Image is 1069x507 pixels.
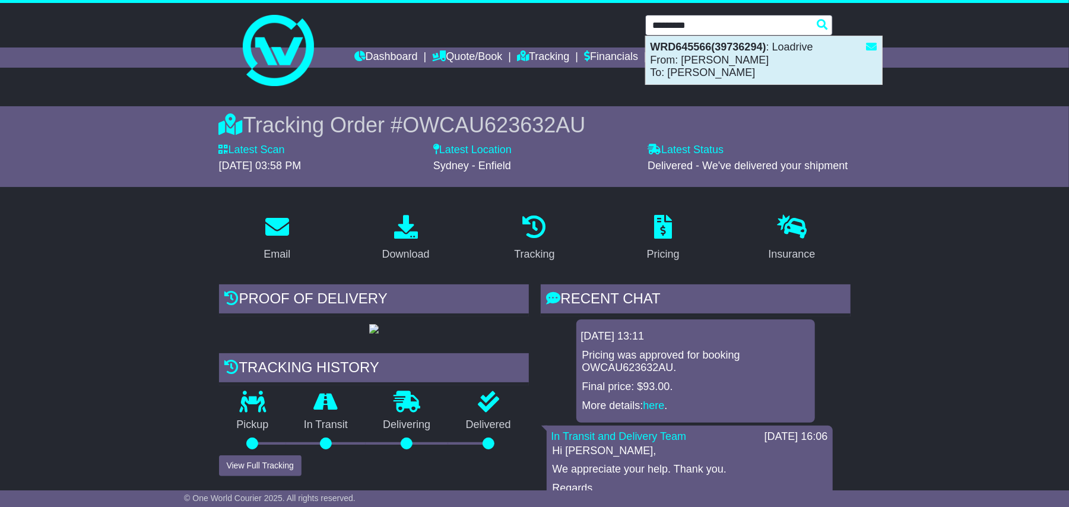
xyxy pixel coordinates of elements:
[375,211,437,267] a: Download
[286,419,366,432] p: In Transit
[648,144,724,157] label: Latest Status
[402,113,585,137] span: OWCAU623632AU
[219,353,529,385] div: Tracking history
[264,246,290,262] div: Email
[553,482,827,495] p: Regards,
[582,349,809,375] p: Pricing was approved for booking OWCAU623632AU.
[369,324,379,334] img: GetPodImage
[648,160,848,172] span: Delivered - We've delivered your shipment
[646,36,882,84] div: : Loadrive From: [PERSON_NAME] To: [PERSON_NAME]
[553,463,827,476] p: We appreciate your help. Thank you.
[506,211,562,267] a: Tracking
[219,112,851,138] div: Tracking Order #
[581,330,810,343] div: [DATE] 13:11
[219,455,302,476] button: View Full Tracking
[541,284,851,316] div: RECENT CHAT
[582,400,809,413] p: More details: .
[366,419,449,432] p: Delivering
[582,381,809,394] p: Final price: $93.00.
[553,445,827,458] p: Hi [PERSON_NAME],
[639,211,687,267] a: Pricing
[584,47,638,68] a: Financials
[433,144,512,157] label: Latest Location
[432,47,502,68] a: Quote/Book
[769,246,816,262] div: Insurance
[354,47,418,68] a: Dashboard
[256,211,298,267] a: Email
[514,246,554,262] div: Tracking
[517,47,569,68] a: Tracking
[219,284,529,316] div: Proof of Delivery
[643,400,665,411] a: here
[647,246,680,262] div: Pricing
[448,419,529,432] p: Delivered
[184,493,356,503] span: © One World Courier 2025. All rights reserved.
[761,211,823,267] a: Insurance
[382,246,430,262] div: Download
[433,160,511,172] span: Sydney - Enfield
[651,41,766,53] strong: WRD645566(39736294)
[765,430,828,443] div: [DATE] 16:06
[219,144,285,157] label: Latest Scan
[219,419,287,432] p: Pickup
[551,430,687,442] a: In Transit and Delivery Team
[219,160,302,172] span: [DATE] 03:58 PM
